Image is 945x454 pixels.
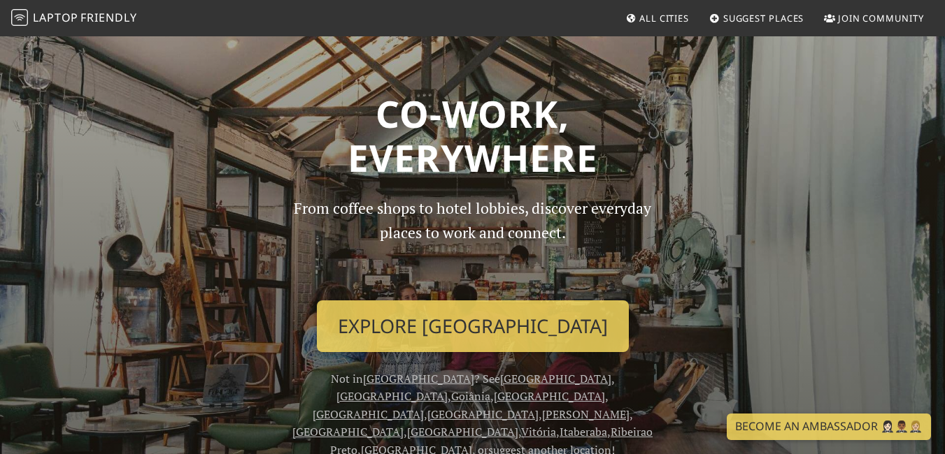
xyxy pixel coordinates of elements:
a: Itaberaba [560,424,607,439]
a: LaptopFriendly LaptopFriendly [11,6,137,31]
span: All Cities [639,12,689,24]
a: Goiânia [451,388,490,404]
a: [PERSON_NAME] [542,407,630,422]
a: [GEOGRAPHIC_DATA] [363,371,474,386]
a: Vitória [521,424,556,439]
a: Become an Ambassador 🤵🏻‍♀️🤵🏾‍♂️🤵🏼‍♀️ [727,413,931,440]
span: Join Community [838,12,924,24]
a: Suggest Places [704,6,810,31]
a: [GEOGRAPHIC_DATA] [292,424,404,439]
p: From coffee shops to hotel lobbies, discover everyday places to work and connect. [282,196,664,289]
a: [GEOGRAPHIC_DATA] [407,424,518,439]
a: [GEOGRAPHIC_DATA] [500,371,611,386]
img: LaptopFriendly [11,9,28,26]
a: [GEOGRAPHIC_DATA] [427,407,539,422]
a: Join Community [818,6,930,31]
a: [GEOGRAPHIC_DATA] [336,388,448,404]
a: Explore [GEOGRAPHIC_DATA] [317,300,629,352]
a: All Cities [620,6,695,31]
a: [GEOGRAPHIC_DATA] [494,388,605,404]
span: Suggest Places [723,12,804,24]
a: [GEOGRAPHIC_DATA] [313,407,424,422]
span: Laptop [33,10,78,25]
h1: Co-work, Everywhere [83,91,863,180]
span: Friendly [80,10,136,25]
